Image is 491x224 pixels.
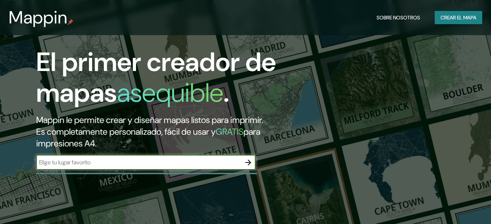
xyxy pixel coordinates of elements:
font: Crear el mapa [441,13,476,22]
font: Sobre nosotros [377,13,420,22]
input: Elige tu lugar favorito [36,158,241,167]
h5: GRATIS [216,126,243,137]
img: mappin-pin [68,19,73,25]
button: Sobre nosotros [374,11,423,25]
button: Crear el mapa [435,11,482,25]
h2: Mappin le permite crear y diseñar mapas listos para imprimir. Es completamente personalizado, fác... [36,114,282,149]
h1: El primer creador de mapas . [36,47,282,114]
h1: asequible [117,76,223,110]
h3: Mappin [9,7,68,28]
